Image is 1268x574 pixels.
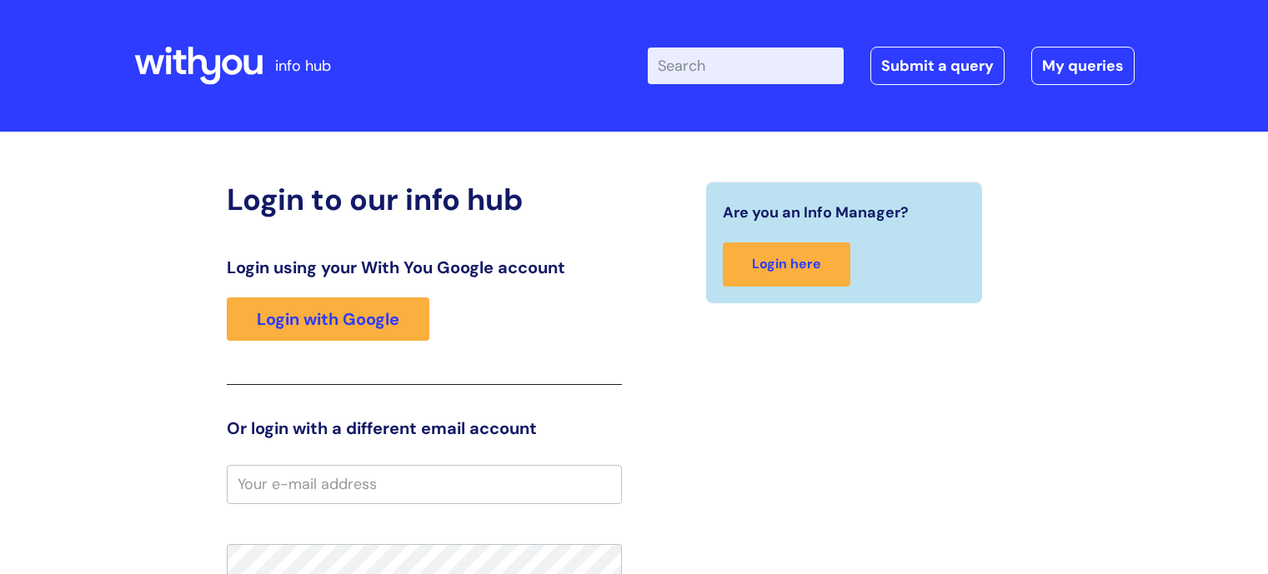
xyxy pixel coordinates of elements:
[648,47,844,84] input: Search
[227,418,622,438] h3: Or login with a different email account
[870,47,1005,85] a: Submit a query
[1031,47,1135,85] a: My queries
[723,199,909,226] span: Are you an Info Manager?
[227,257,622,277] h3: Login using your With You Google account
[723,242,850,287] a: Login here
[227,297,429,341] a: Login with Google
[227,465,622,503] input: Your e-mail address
[227,182,622,217] h2: Login to our info hub
[275,52,331,79] p: info hub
